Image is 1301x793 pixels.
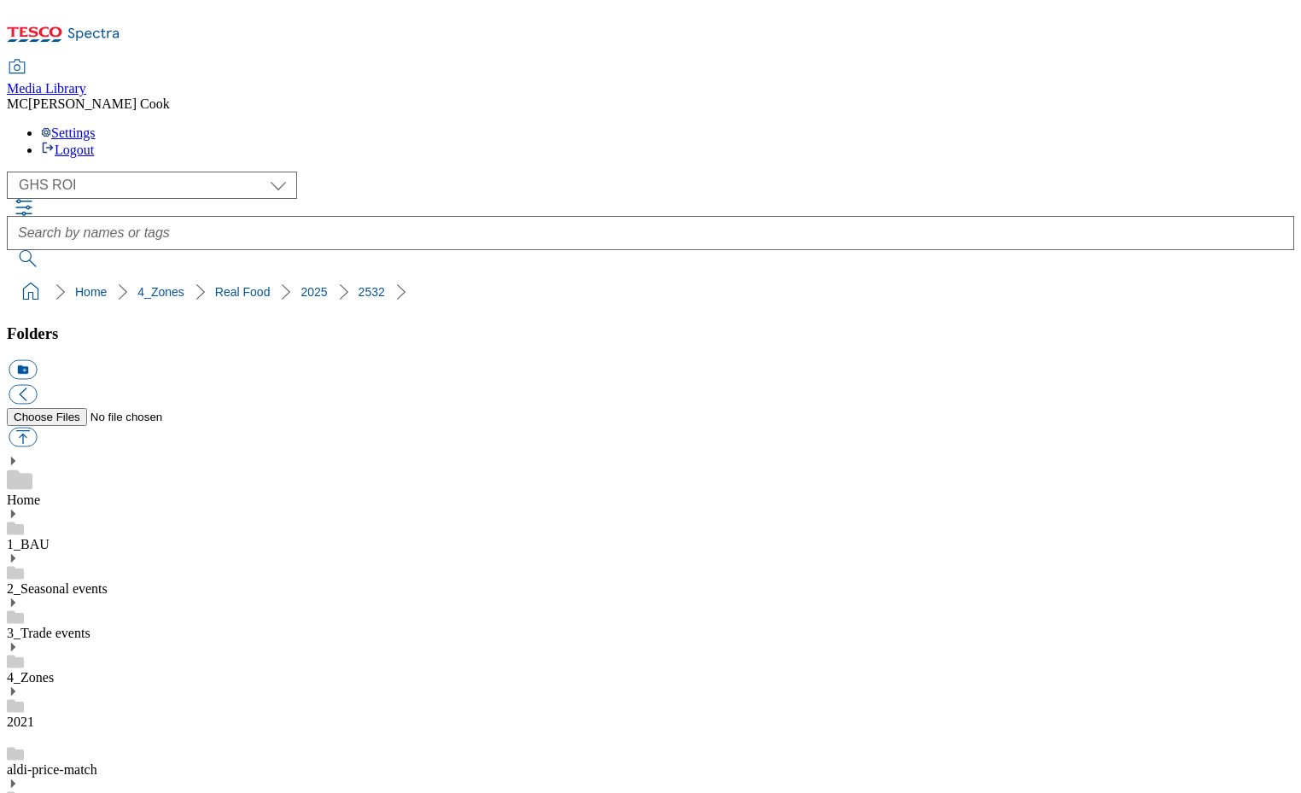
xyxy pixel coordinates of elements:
[7,581,108,596] a: 2_Seasonal events
[7,61,86,96] a: Media Library
[41,143,94,157] a: Logout
[7,276,1294,308] nav: breadcrumb
[41,125,96,140] a: Settings
[7,670,54,685] a: 4_Zones
[359,285,385,299] a: 2532
[75,285,107,299] a: Home
[7,493,40,507] a: Home
[300,285,327,299] a: 2025
[215,285,271,299] a: Real Food
[7,216,1294,250] input: Search by names or tags
[7,714,34,729] a: 2021
[137,285,184,299] a: 4_Zones
[28,96,170,111] span: [PERSON_NAME] Cook
[7,762,97,777] a: aldi-price-match
[7,537,50,551] a: 1_BAU
[7,81,86,96] span: Media Library
[7,96,28,111] span: MC
[7,324,1294,343] h3: Folders
[7,626,90,640] a: 3_Trade events
[17,278,44,306] a: home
